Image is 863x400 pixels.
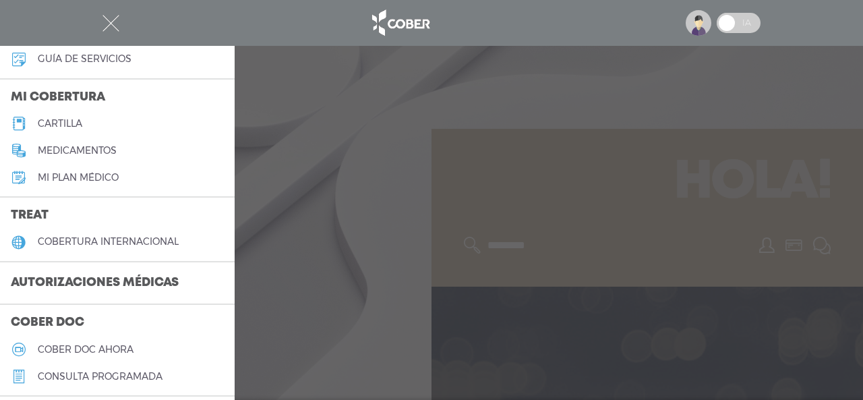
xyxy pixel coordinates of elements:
[38,145,117,156] h5: medicamentos
[38,371,162,382] h5: consulta programada
[38,236,179,248] h5: cobertura internacional
[686,10,711,36] img: profile-placeholder.svg
[38,118,82,130] h5: cartilla
[365,7,436,39] img: logo_cober_home-white.png
[38,53,131,65] h5: guía de servicios
[102,15,119,32] img: Cober_menu-close-white.svg
[38,172,119,183] h5: Mi plan médico
[38,344,133,355] h5: Cober doc ahora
